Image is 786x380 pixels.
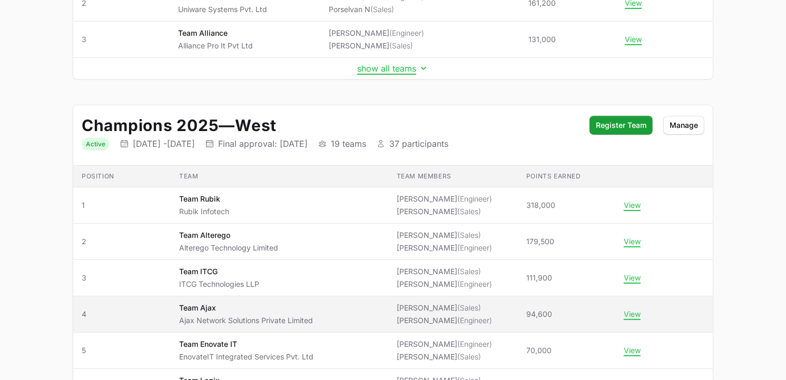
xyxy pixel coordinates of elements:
[179,230,278,241] p: Team Alterego
[219,116,235,135] span: —
[457,352,481,361] span: (Sales)
[589,116,653,135] button: Register Team
[389,28,424,37] span: (Engineer)
[82,309,162,319] span: 4
[397,230,492,241] li: [PERSON_NAME]
[179,194,229,204] p: Team Rubik
[457,194,492,203] span: (Engineer)
[624,237,641,246] button: View
[625,35,642,44] button: View
[397,206,492,217] li: [PERSON_NAME]
[133,138,195,149] p: [DATE] - [DATE]
[526,309,552,319] span: 94,600
[171,166,388,187] th: Team
[82,200,162,211] span: 1
[82,273,162,283] span: 3
[397,339,492,349] li: [PERSON_NAME]
[389,41,413,50] span: (Sales)
[179,352,313,362] p: EnovateIT Integrated Services Pvt. Ltd
[397,352,492,362] li: [PERSON_NAME]
[389,138,448,149] p: 37 participants
[457,267,481,276] span: (Sales)
[329,28,424,38] li: [PERSON_NAME]
[526,273,552,283] span: 111,900
[526,200,555,211] span: 318,000
[82,345,162,356] span: 5
[663,116,704,135] button: Manage
[178,28,253,38] p: Team Alliance
[82,34,161,45] span: 3
[331,138,366,149] p: 19 teams
[624,273,641,283] button: View
[179,339,313,349] p: Team Enovate IT
[397,266,492,277] li: [PERSON_NAME]
[179,243,278,253] p: Alterego Technology Limited
[329,41,424,51] li: [PERSON_NAME]
[457,207,481,216] span: (Sales)
[397,194,492,204] li: [PERSON_NAME]
[457,316,492,325] span: (Engineer)
[457,339,492,348] span: (Engineer)
[528,34,556,45] span: 131,000
[179,206,229,217] p: Rubik Infotech
[388,166,518,187] th: Team members
[178,41,253,51] p: Alliance Pro It Pvt Ltd
[179,279,259,289] p: ITCG Technologies LLP
[357,63,429,74] button: show all teams
[624,309,641,319] button: View
[526,345,552,356] span: 70,000
[624,346,641,355] button: View
[179,266,259,277] p: Team ITCG
[82,116,579,135] h2: Champions 2025 West
[178,4,267,15] p: Uniware Systems Pvt. Ltd
[329,4,424,15] li: Porselvan N
[82,236,162,247] span: 2
[526,236,554,247] span: 179,500
[397,279,492,289] li: [PERSON_NAME]
[596,119,646,132] span: Register Team
[624,201,641,210] button: View
[518,166,615,187] th: Points earned
[457,303,481,312] span: (Sales)
[218,138,308,149] p: Final approval: [DATE]
[397,303,492,313] li: [PERSON_NAME]
[397,315,492,326] li: [PERSON_NAME]
[397,243,492,253] li: [PERSON_NAME]
[457,231,481,239] span: (Sales)
[670,119,698,132] span: Manage
[457,243,492,252] span: (Engineer)
[370,5,394,14] span: (Sales)
[457,279,492,288] span: (Engineer)
[73,166,171,187] th: Position
[179,303,313,313] p: Team Ajax
[179,315,313,326] p: Ajax Network Solutions Private Limited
